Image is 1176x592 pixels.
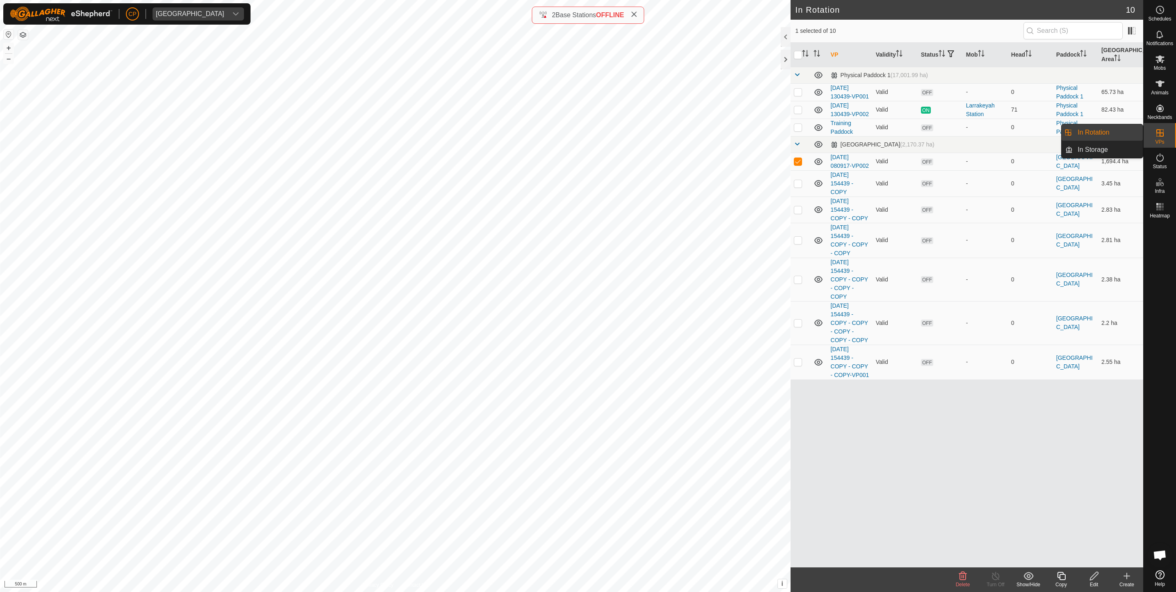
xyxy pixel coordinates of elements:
[795,5,1126,15] h2: In Rotation
[827,43,873,67] th: VP
[966,179,1005,188] div: -
[1008,153,1053,170] td: 0
[1025,51,1032,58] p-sorticon: Activate to sort
[128,10,136,18] span: CP
[1155,139,1164,144] span: VPs
[1056,154,1093,169] a: [GEOGRAPHIC_DATA]
[4,54,14,64] button: –
[1045,581,1078,588] div: Copy
[963,43,1008,67] th: Mob
[831,302,868,343] a: [DATE] 154439 - COPY - COPY - COPY - COPY - COPY
[802,51,809,58] p-sorticon: Activate to sort
[156,11,224,17] div: [GEOGRAPHIC_DATA]
[966,236,1005,245] div: -
[596,11,624,18] span: OFFLINE
[1098,83,1143,101] td: 65.73 ha
[891,72,928,78] span: (17,001.99 ha)
[1008,345,1053,379] td: 0
[831,346,869,378] a: [DATE] 154439 - COPY - COPY - COPY-VP001
[966,206,1005,214] div: -
[921,359,933,366] span: OFF
[781,580,783,587] span: i
[921,180,933,187] span: OFF
[966,101,1005,119] div: Larrakeyah Station
[831,72,928,79] div: Physical Paddock 1
[1155,582,1165,587] span: Help
[1008,258,1053,301] td: 0
[831,141,934,148] div: [GEOGRAPHIC_DATA]
[1080,51,1087,58] p-sorticon: Activate to sort
[1098,223,1143,258] td: 2.81 ha
[363,581,394,589] a: Privacy Policy
[831,224,868,256] a: [DATE] 154439 - COPY - COPY - COPY
[966,275,1005,284] div: -
[552,11,556,18] span: 2
[873,153,918,170] td: Valid
[1056,315,1093,330] a: [GEOGRAPHIC_DATA]
[1078,128,1109,137] span: In Rotation
[1062,142,1143,158] li: In Storage
[814,51,820,58] p-sorticon: Activate to sort
[1098,258,1143,301] td: 2.38 ha
[1146,41,1173,46] span: Notifications
[873,101,918,119] td: Valid
[1150,213,1170,218] span: Heatmap
[1126,4,1135,16] span: 10
[831,259,868,300] a: [DATE] 154439 - COPY - COPY - COPY - COPY
[10,7,112,21] img: Gallagher Logo
[1056,102,1083,117] a: Physical Paddock 1
[831,198,868,222] a: [DATE] 154439 - COPY - COPY
[873,345,918,379] td: Valid
[896,51,903,58] p-sorticon: Activate to sort
[939,51,945,58] p-sorticon: Activate to sort
[921,89,933,96] span: OFF
[873,223,918,258] td: Valid
[1114,56,1121,62] p-sorticon: Activate to sort
[18,30,28,40] button: Map Layers
[1056,120,1083,135] a: Physical Paddock 1
[1153,164,1167,169] span: Status
[873,170,918,197] td: Valid
[1155,189,1165,194] span: Infra
[228,7,244,21] div: dropdown trigger
[873,83,918,101] td: Valid
[900,141,934,148] span: (2,170.37 ha)
[1008,223,1053,258] td: 0
[1110,581,1143,588] div: Create
[1008,83,1053,101] td: 0
[873,119,918,136] td: Valid
[831,171,853,195] a: [DATE] 154439 - COPY
[831,154,869,169] a: [DATE] 080917-VP002
[1098,119,1143,136] td: 27 ha
[1008,119,1053,136] td: 0
[921,107,931,114] span: ON
[1151,90,1169,95] span: Animals
[1008,43,1053,67] th: Head
[1098,170,1143,197] td: 3.45 ha
[873,197,918,223] td: Valid
[1056,233,1093,248] a: [GEOGRAPHIC_DATA]
[831,85,869,100] a: [DATE] 130439-VP001
[831,102,869,117] a: [DATE] 130439-VP002
[1147,115,1172,120] span: Neckbands
[1056,202,1093,217] a: [GEOGRAPHIC_DATA]
[1098,301,1143,345] td: 2.2 ha
[918,43,963,67] th: Status
[1053,43,1098,67] th: Paddock
[556,11,596,18] span: Base Stations
[1008,101,1053,119] td: 71
[153,7,228,21] span: Manbulloo Station
[1098,197,1143,223] td: 2.83 ha
[1098,153,1143,170] td: 1,694.4 ha
[966,157,1005,166] div: -
[795,27,1023,35] span: 1 selected of 10
[1144,567,1176,590] a: Help
[4,43,14,53] button: +
[921,237,933,244] span: OFF
[1008,197,1053,223] td: 0
[778,579,787,588] button: i
[1056,85,1083,100] a: Physical Paddock 1
[1073,124,1143,141] a: In Rotation
[921,320,933,327] span: OFF
[1078,145,1108,155] span: In Storage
